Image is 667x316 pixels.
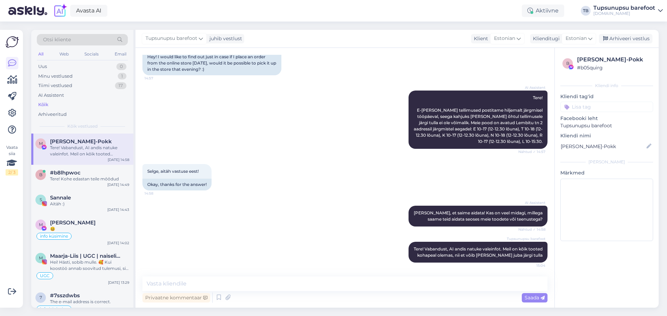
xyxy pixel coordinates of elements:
span: Kõik vestlused [67,123,98,129]
span: 14:57 [145,76,171,81]
div: 0 [116,63,126,70]
span: 14:58 [145,191,171,196]
span: Estonian [494,35,515,42]
span: Marianne Loim [50,220,96,226]
span: b [39,172,42,177]
span: Maarja Renter-Pokk [50,138,112,145]
div: Aktiivne [522,5,564,17]
div: [DATE] 13:29 [108,280,129,285]
img: explore-ai [53,3,67,18]
div: Email [113,50,128,59]
div: 2 / 3 [6,169,18,176]
div: [DOMAIN_NAME] [593,11,655,16]
div: Minu vestlused [38,73,73,80]
span: M [39,222,43,227]
div: Tere! Kohe edastan teile mõõdud [50,176,129,182]
span: M [39,141,43,146]
p: Facebooki leht [560,115,653,122]
div: Web [58,50,70,59]
div: Hey! I would like to find out just in case if I place an order from the online store [DATE], woul... [142,51,281,75]
div: TB [581,6,591,16]
span: Nähtud ✓ 14:58 [518,227,545,232]
div: Arhiveeritud [38,111,67,118]
span: Selge, aitäh vastuse eest! [147,169,199,174]
span: Saada [525,294,545,301]
div: 17 [115,82,126,89]
span: info küsimine [40,234,68,238]
div: All [37,50,45,59]
span: Otsi kliente [43,36,71,43]
div: Arhiveeri vestlus [599,34,652,43]
span: Estonian [566,35,587,42]
div: # b05quirg [577,64,651,71]
p: Tupsunupsu barefoot [560,122,653,129]
span: Tupsunupsu barefoot [146,35,197,42]
span: UGC [40,274,50,278]
span: #7sszdwbs [50,292,80,299]
span: 15:04 [519,263,545,268]
div: The e-mail address is correct. [50,299,129,305]
div: [DATE] 14:43 [107,207,129,212]
span: 7 [40,295,42,300]
div: Hei! Hästi, sobib mulle. 🥰 Kui koostöö annab soovitud tulemusi, siis saame koostöö tingimused üle... [50,259,129,272]
div: Aitäh :) [50,201,129,207]
span: Tupsunupsu barefoot [507,236,545,241]
p: Kliendi tag'id [560,93,653,100]
div: Uus [38,63,47,70]
span: Nähtud ✓ 14:57 [518,149,545,154]
div: 😃 [50,226,129,232]
span: #b8lhpwoc [50,170,81,176]
div: Klient [471,35,488,42]
div: Kõik [38,101,48,108]
span: S [40,197,42,202]
p: Märkmed [560,169,653,177]
img: Askly Logo [6,35,19,49]
div: Privaatne kommentaar [142,293,210,302]
div: Tere! Vabandust, AI andis natuke valeinfot. Meil on kõik tooted kohapeal olemas, nii et võib [PER... [50,145,129,157]
div: Socials [83,50,100,59]
a: Tupsunupsu barefoot[DOMAIN_NAME] [593,5,663,16]
div: [PERSON_NAME] [560,159,653,165]
span: AI Assistent [519,200,545,205]
span: AI Assistent [519,85,545,90]
div: AI Assistent [38,92,64,99]
div: Tiimi vestlused [38,82,72,89]
span: Sannale [50,195,71,201]
div: Klienditugi [530,35,560,42]
div: [DATE] 14:02 [107,240,129,246]
div: Tupsunupsu barefoot [593,5,655,11]
div: [DATE] 14:58 [108,157,129,162]
div: [PERSON_NAME]-Pokk [577,55,651,64]
p: Kliendi nimi [560,132,653,139]
span: info küsimine [40,307,68,311]
span: Tere! Vabandust, AI andis natuke valeinfot. Meil on kõik tooted kohapeal olemas, nii et võib [PER... [414,246,544,258]
a: Avasta AI [70,5,107,17]
input: Lisa tag [560,102,653,112]
span: b [566,61,569,66]
div: Kliendi info [560,83,653,89]
div: 1 [118,73,126,80]
span: M [39,255,43,261]
span: [PERSON_NAME], et saime aidata! Kas on veel midagi, millega saame teid aidata seoses meie toodete... [414,210,544,222]
div: Vaata siia [6,144,18,176]
span: Maarja-Liis | UGC | naiselikkus | tervis | ilu | reisimine [50,253,122,259]
div: [DATE] 14:49 [107,182,129,187]
div: Okay, thanks for the answer! [142,179,212,190]
div: juhib vestlust [207,35,242,42]
input: Lisa nimi [561,143,645,150]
